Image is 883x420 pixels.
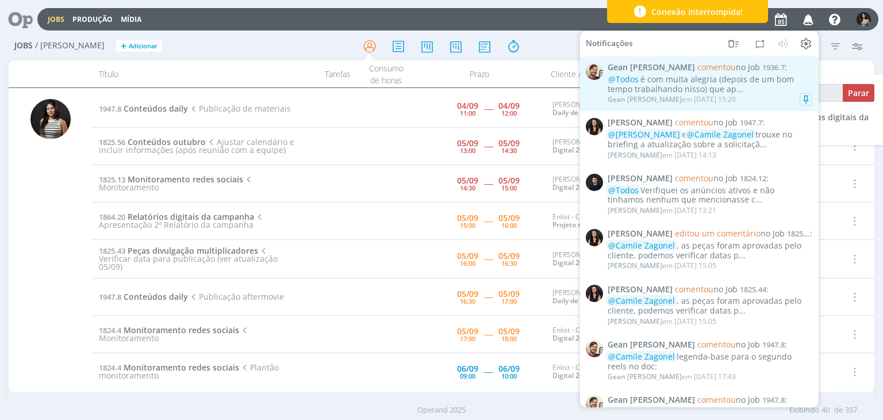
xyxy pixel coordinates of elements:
img: I [586,118,603,135]
span: Adicionar [129,43,158,50]
span: Conteúdos daily [124,103,188,114]
div: [PERSON_NAME] [552,138,671,155]
img: C [30,99,71,139]
span: @Todos [608,74,639,85]
a: 1864.20Relatórios digitais da campanha [99,211,254,222]
div: 05/09 [457,177,478,185]
span: [PERSON_NAME] [608,284,673,294]
a: 1947.8Conteúdos daily [99,103,188,114]
span: : [608,229,812,239]
span: Monitoramento redes sociais [124,362,239,373]
div: é com muita alegria (depois de um bom tempo trabalhando nisso) que ap... [608,75,812,94]
button: C [856,9,872,29]
span: @Camile Zagonel [608,351,675,362]
span: 1825.44 [787,228,813,239]
div: Verifiquei os anúncios ativos e não tínhamos nenhum que mencionasse c... [608,185,812,205]
span: Ajustar calendário e incluir informações (após reunião com a equipe) [99,136,294,155]
span: ----- [484,329,493,339]
span: ----- [484,103,493,114]
span: [PERSON_NAME] [608,174,673,184]
span: ----- [484,178,493,189]
div: 05/09 [498,214,520,222]
span: editou um comentário [675,228,761,239]
span: no Job [697,62,760,72]
span: / [PERSON_NAME] [35,41,105,51]
span: 1824.12 [740,173,766,184]
span: 1825.13 [99,174,125,185]
div: em [DATE] 13:21 [608,207,716,215]
img: C [857,12,871,26]
a: Digital 2025 [552,145,592,155]
a: 1825.13Monitoramento redes sociais [99,174,243,185]
span: no Job [675,173,738,184]
span: no Job [675,117,738,128]
img: G [586,340,603,357]
span: Conteúdos daily [124,291,188,302]
div: Enlist - Corteva [552,364,671,380]
span: comentou [697,394,736,405]
div: [PERSON_NAME] [552,101,671,117]
span: Jobs [14,41,33,51]
div: 05/09 [457,214,478,222]
div: 16:30 [501,260,517,266]
span: 1947.8 [762,395,785,405]
div: 14:30 [501,147,517,154]
span: ----- [484,215,493,226]
a: Digital 2025 [552,371,592,380]
span: Publicação de materiais [188,103,290,114]
a: 1824.4Monitoramento redes sociais [99,362,239,373]
span: Apresentação 2º Relatório da campanha [99,211,264,230]
div: Consumo de horas [358,60,415,87]
span: [PERSON_NAME] [608,205,662,215]
div: em [DATE] 14:13 [608,151,716,159]
a: Produção [72,14,113,24]
div: [PERSON_NAME] [552,289,671,306]
span: comentou [675,173,713,184]
img: I [586,284,603,301]
span: ----- [484,291,493,302]
span: 40 [821,404,830,416]
span: Monitoramento [99,174,254,193]
span: @Camile Zagonel [608,295,675,306]
div: 16:00 [460,260,475,266]
span: : [608,284,812,294]
div: Prazo [415,60,544,87]
span: [PERSON_NAME] [608,118,673,128]
div: 06/09 [457,365,478,373]
img: C [586,174,603,191]
span: Monitoramento [99,324,249,343]
span: ----- [484,140,493,151]
span: : [608,395,812,405]
div: 05/09 [498,252,520,260]
div: Cliente / Projeto [544,60,676,87]
span: Plantão monitoramento [99,362,278,381]
div: 12:00 [501,110,517,116]
span: Notificações [586,39,633,48]
div: em [DATE] 15:05 [608,262,716,270]
button: Produção [69,15,116,24]
span: @Camile Zagonel [687,129,754,140]
span: 1936.7 [762,62,785,72]
a: Daily de [PERSON_NAME] [552,108,635,117]
span: Verificar data para publicação (ver atualização 05/09) [99,245,278,272]
span: de [834,404,843,416]
span: : [608,340,812,350]
span: 1825.44 [740,284,766,294]
div: Enlist - Corteva [552,326,671,343]
span: Gean [PERSON_NAME] [608,63,695,72]
span: @Camile Zagonel [608,406,675,417]
span: no Job [675,283,738,294]
span: Relatórios digitais da campanha [128,211,254,222]
a: 1825.56Conteúdos outubro [99,136,206,147]
a: 1947.8Conteúdos daily [99,291,188,302]
span: Gean [PERSON_NAME] [608,372,682,381]
div: [PERSON_NAME] [552,251,671,268]
div: 10:00 [501,373,517,379]
span: comentou [697,339,736,350]
span: comentou [697,62,736,72]
a: 1825.43Peças divulgação multiplicadores [99,245,258,256]
span: @Camile Zagonel [608,240,675,251]
span: no Job [697,339,760,350]
div: 17:00 [501,298,517,304]
span: Publicação aftermovie [188,291,283,302]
